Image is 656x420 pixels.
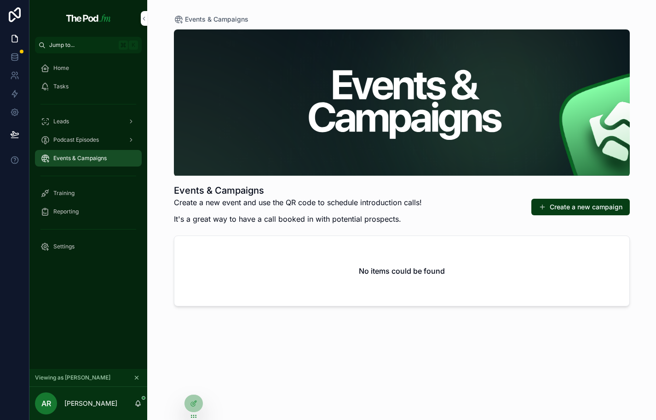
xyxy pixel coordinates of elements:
[531,199,630,215] button: Create a new campaign
[35,113,142,130] a: Leads
[53,136,99,144] span: Podcast Episodes
[174,15,248,24] a: Events & Campaigns
[53,208,79,215] span: Reporting
[35,78,142,95] a: Tasks
[35,203,142,220] a: Reporting
[49,41,115,49] span: Jump to...
[35,238,142,255] a: Settings
[41,398,51,409] span: AR
[174,197,422,208] p: Create a new event and use the QR code to schedule introduction calls!
[185,15,248,24] span: Events & Campaigns
[64,399,117,408] p: [PERSON_NAME]
[174,213,422,224] p: It's a great way to have a call booked in with potential prospects.
[35,185,142,201] a: Training
[63,11,113,26] img: App logo
[130,41,137,49] span: K
[53,155,107,162] span: Events & Campaigns
[53,190,75,197] span: Training
[29,53,147,267] div: scrollable content
[359,265,445,276] h2: No items could be found
[35,132,142,148] a: Podcast Episodes
[53,118,69,125] span: Leads
[35,60,142,76] a: Home
[35,37,142,53] button: Jump to...K
[174,184,422,197] h1: Events & Campaigns
[35,150,142,167] a: Events & Campaigns
[53,83,69,90] span: Tasks
[53,243,75,250] span: Settings
[53,64,69,72] span: Home
[35,374,110,381] span: Viewing as [PERSON_NAME]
